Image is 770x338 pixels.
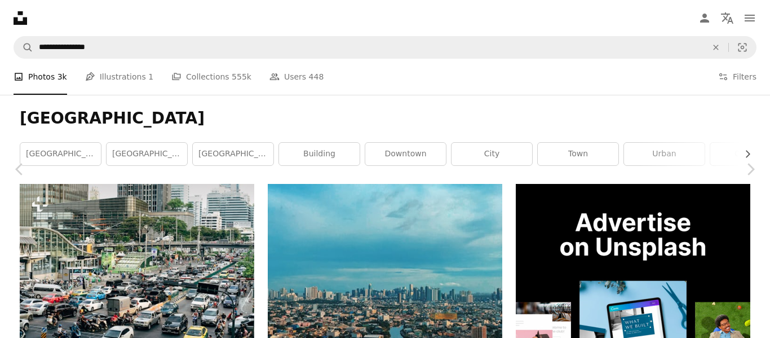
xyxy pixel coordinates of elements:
a: [GEOGRAPHIC_DATA] [20,143,101,165]
a: urban [624,143,705,165]
a: Next [731,115,770,223]
span: 1 [148,71,153,83]
button: Clear [703,37,728,58]
a: Illustrations 1 [85,59,153,95]
a: building [279,143,360,165]
a: city [452,143,532,165]
span: 448 [309,71,324,83]
a: town [538,143,618,165]
span: 555k [232,71,251,83]
button: Search Unsplash [14,37,33,58]
a: a busy city street filled with lots of traffic [20,257,254,267]
button: Filters [718,59,756,95]
h1: [GEOGRAPHIC_DATA] [20,108,750,129]
a: Home — Unsplash [14,11,27,25]
a: downtown [365,143,446,165]
a: [GEOGRAPHIC_DATA] [107,143,187,165]
button: Language [716,7,738,29]
a: city skyline under blue sky during daytime [268,266,502,276]
button: Menu [738,7,761,29]
form: Find visuals sitewide [14,36,756,59]
button: Visual search [729,37,756,58]
a: Users 448 [269,59,324,95]
a: Collections 555k [171,59,251,95]
a: Log in / Sign up [693,7,716,29]
a: [GEOGRAPHIC_DATA] [193,143,273,165]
